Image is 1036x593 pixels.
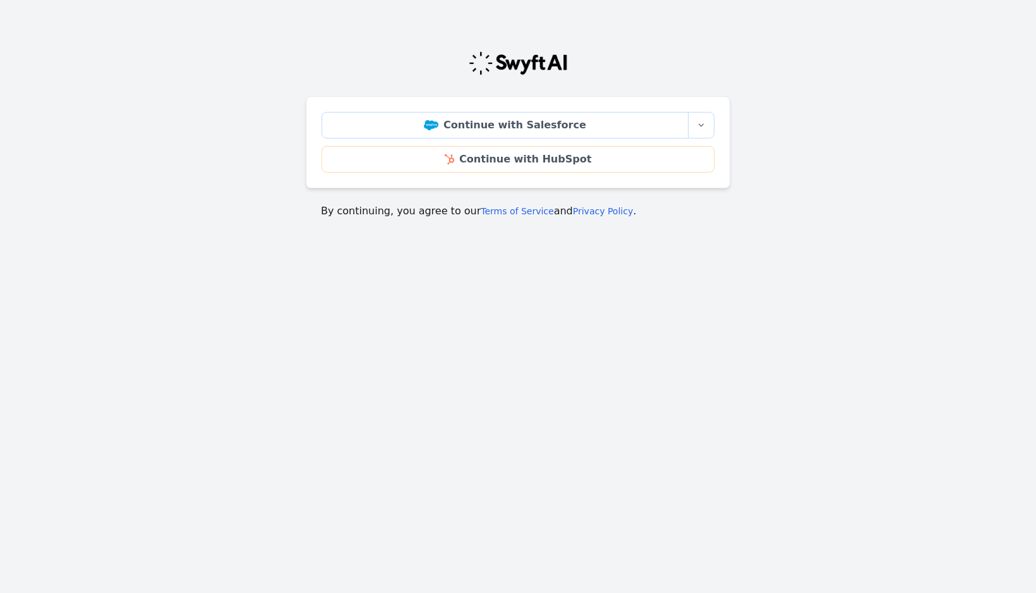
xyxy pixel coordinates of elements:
a: Continue with HubSpot [322,146,714,173]
a: Privacy Policy [573,206,633,216]
img: Swyft Logo [468,51,568,76]
img: HubSpot [445,154,454,164]
a: Terms of Service [481,206,553,216]
a: Continue with Salesforce [322,112,689,138]
img: Salesforce [424,120,438,130]
p: By continuing, you agree to our and . [321,204,715,219]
